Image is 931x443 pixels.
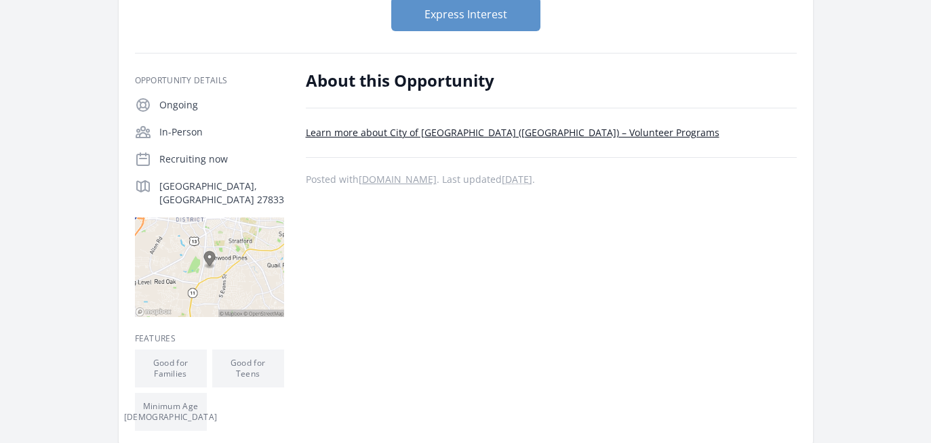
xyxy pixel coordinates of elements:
[135,350,207,387] li: Good for Families
[135,393,207,431] li: Minimum Age [DEMOGRAPHIC_DATA]
[159,98,284,112] p: Ongoing
[306,126,719,139] a: Learn more about City of [GEOGRAPHIC_DATA] ([GEOGRAPHIC_DATA]) – Volunteer Programs
[159,125,284,139] p: In-Person
[306,174,797,185] p: Posted with . Last updated .
[135,333,284,344] h3: Features
[135,75,284,86] h3: Opportunity Details
[359,173,437,186] a: [DOMAIN_NAME]
[159,180,284,207] p: [GEOGRAPHIC_DATA], [GEOGRAPHIC_DATA] 27833
[159,152,284,166] p: Recruiting now
[212,350,284,387] li: Good for Teens
[306,70,702,91] h2: About this Opportunity
[135,217,284,317] img: Map
[502,173,532,186] abbr: Wed, Aug 13, 2025 10:40 PM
